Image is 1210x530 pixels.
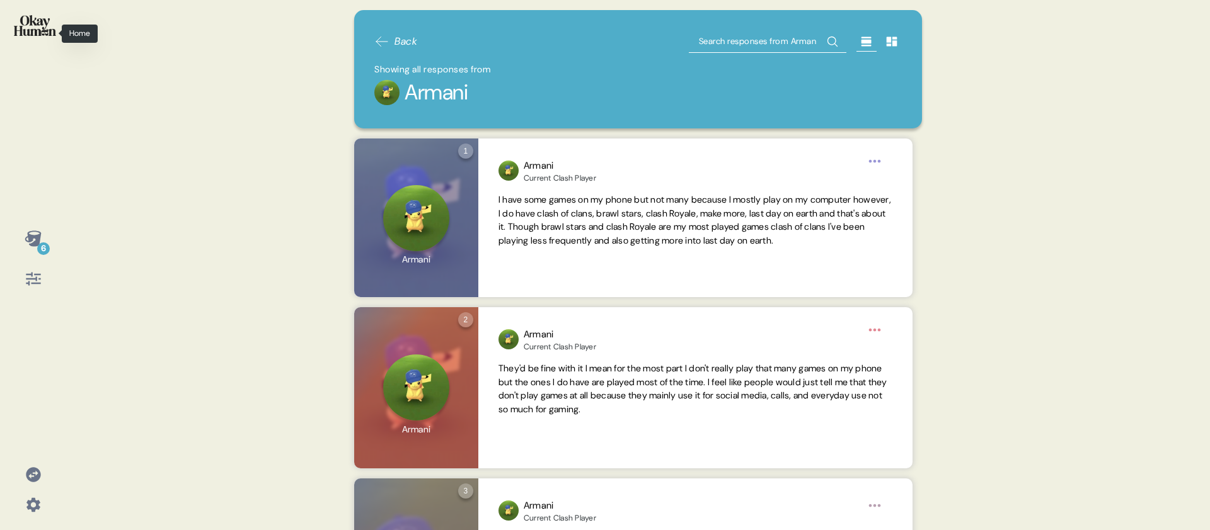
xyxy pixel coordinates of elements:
[374,63,902,77] div: Showing all responses from
[498,500,519,521] img: profilepic_32632045723061229.jpg
[395,34,417,49] span: Back
[458,312,473,327] div: 2
[498,194,891,246] span: I have some games on my phone but not many because I mostly play on my computer however, I do hav...
[524,499,596,513] div: Armani
[37,242,50,255] div: 6
[524,173,596,183] div: Current Clash Player
[498,329,519,349] img: profilepic_32632045723061229.jpg
[498,363,887,415] span: They'd be fine with it I mean for the most part I don't really play that many games on my phone b...
[458,144,473,159] div: 1
[524,513,596,523] div: Current Clash Player
[14,15,56,36] img: okayhuman.3b1b6348.png
[498,161,519,181] img: profilepic_32632045723061229.jpg
[374,80,400,105] img: profilepic_32632045723061229.jpg
[524,327,596,342] div: Armani
[62,25,98,43] div: Home
[524,159,596,173] div: Armani
[689,30,846,53] input: Search responses from Armani
[524,342,596,352] div: Current Clash Player
[458,483,473,499] div: 3
[405,77,468,108] div: Armani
